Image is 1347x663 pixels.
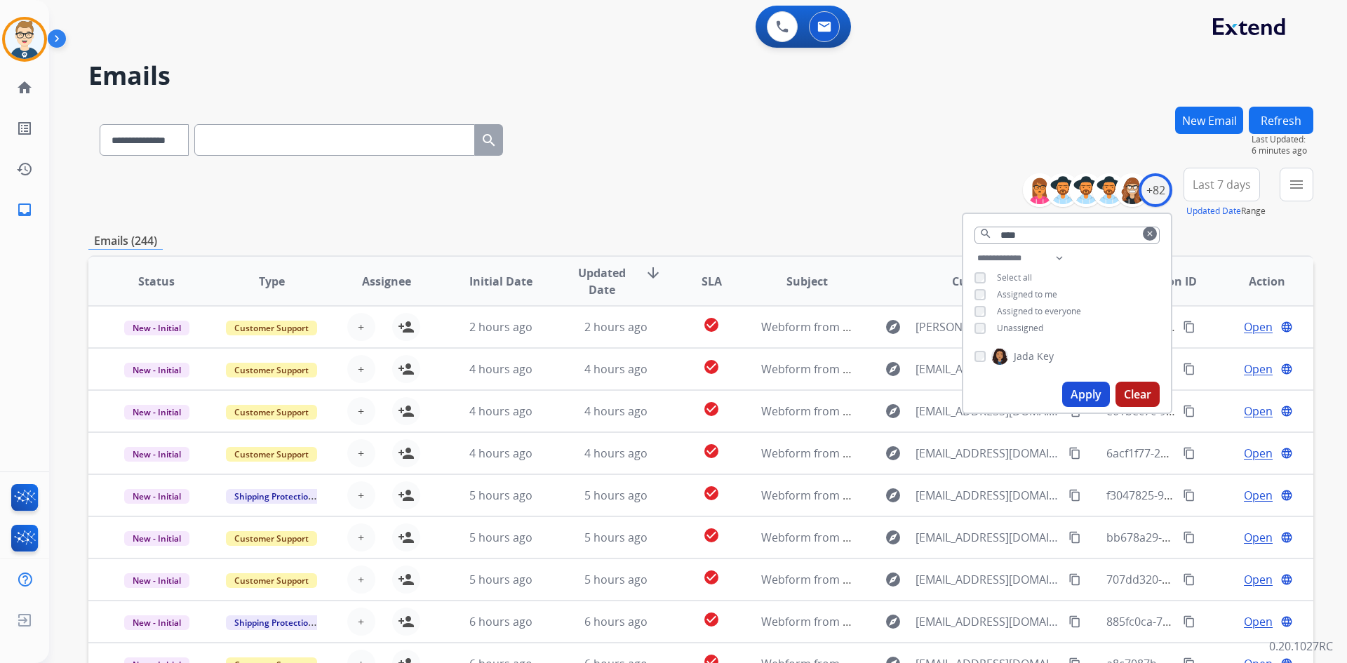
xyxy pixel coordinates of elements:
span: Last Updated: [1252,134,1313,145]
mat-icon: content_copy [1183,447,1195,460]
span: Customer Support [226,321,317,335]
button: + [347,565,375,594]
span: f3047825-9ab3-4489-9a73-93e811a3f589 [1106,488,1318,503]
mat-icon: person_add [398,571,415,588]
span: [EMAIL_ADDRESS][DOMAIN_NAME] [916,529,1060,546]
mat-icon: person_add [398,445,415,462]
mat-icon: language [1280,321,1293,333]
span: [EMAIL_ADDRESS][DOMAIN_NAME] [916,571,1060,588]
span: Customer Support [226,363,317,377]
mat-icon: person_add [398,361,415,377]
mat-icon: language [1280,573,1293,586]
span: [EMAIL_ADDRESS][DOMAIN_NAME] [916,487,1060,504]
mat-icon: check_circle [703,316,720,333]
th: Action [1198,257,1313,306]
mat-icon: language [1280,615,1293,628]
p: 0.20.1027RC [1269,638,1333,655]
mat-icon: person_add [398,403,415,420]
mat-icon: menu [1288,176,1305,193]
span: Webform from [EMAIL_ADDRESS][DOMAIN_NAME] on [DATE] [761,361,1079,377]
mat-icon: content_copy [1183,363,1195,375]
span: Assigned to everyone [997,305,1081,317]
button: Updated Date [1186,206,1241,217]
mat-icon: explore [885,487,902,504]
mat-icon: check_circle [703,443,720,460]
span: 5 hours ago [584,530,648,545]
span: + [358,445,364,462]
span: Status [138,273,175,290]
span: 885fc0ca-7064-4683-90f9-1e12a1f3efd2 [1106,614,1311,629]
button: Last 7 days [1184,168,1260,201]
mat-icon: content_copy [1183,405,1195,417]
mat-icon: arrow_downward [645,264,662,281]
mat-icon: check_circle [703,527,720,544]
span: Webform from [EMAIL_ADDRESS][DOMAIN_NAME] on [DATE] [761,530,1079,545]
mat-icon: person_add [398,319,415,335]
span: Shipping Protection [226,489,322,504]
span: Webform from [EMAIL_ADDRESS][DOMAIN_NAME] on [DATE] [761,446,1079,461]
span: Webform from [EMAIL_ADDRESS][DOMAIN_NAME] on [DATE] [761,403,1079,419]
span: Key [1037,349,1054,363]
button: + [347,397,375,425]
mat-icon: person_add [398,613,415,630]
span: New - Initial [124,615,189,630]
span: Range [1186,205,1266,217]
mat-icon: list_alt [16,120,33,137]
span: [EMAIL_ADDRESS][DOMAIN_NAME] [916,403,1060,420]
span: 6 hours ago [584,614,648,629]
span: Open [1244,529,1273,546]
span: 6 minutes ago [1252,145,1313,156]
mat-icon: content_copy [1183,531,1195,544]
span: New - Initial [124,489,189,504]
mat-icon: check_circle [703,611,720,628]
mat-icon: check_circle [703,401,720,417]
span: Assigned to me [997,288,1057,300]
span: 5 hours ago [469,530,532,545]
span: New - Initial [124,363,189,377]
button: + [347,313,375,341]
button: New Email [1175,107,1243,134]
mat-icon: search [481,132,497,149]
span: Open [1244,361,1273,377]
mat-icon: content_copy [1068,573,1081,586]
span: New - Initial [124,531,189,546]
span: + [358,487,364,504]
span: + [358,529,364,546]
span: 4 hours ago [584,403,648,419]
button: Clear [1115,382,1160,407]
button: + [347,523,375,551]
mat-icon: inbox [16,201,33,218]
button: + [347,481,375,509]
mat-icon: content_copy [1068,489,1081,502]
h2: Emails [88,62,1313,90]
img: avatar [5,20,44,59]
span: Webform from [EMAIL_ADDRESS][DOMAIN_NAME] on [DATE] [761,572,1079,587]
span: Open [1244,613,1273,630]
mat-icon: history [16,161,33,178]
mat-icon: language [1280,405,1293,417]
span: 5 hours ago [469,572,532,587]
span: New - Initial [124,321,189,335]
span: Last 7 days [1193,182,1251,187]
span: 2 hours ago [469,319,532,335]
mat-icon: language [1280,363,1293,375]
mat-icon: person_add [398,529,415,546]
span: Customer Support [226,573,317,588]
mat-icon: explore [885,529,902,546]
span: Customer Support [226,531,317,546]
button: Refresh [1249,107,1313,134]
mat-icon: content_copy [1068,447,1081,460]
mat-icon: explore [885,613,902,630]
mat-icon: content_copy [1183,321,1195,333]
mat-icon: language [1280,447,1293,460]
mat-icon: explore [885,403,902,420]
span: Open [1244,403,1273,420]
span: 4 hours ago [469,403,532,419]
span: Select all [997,272,1032,283]
span: Webform from [EMAIL_ADDRESS][DOMAIN_NAME] on [DATE] [761,614,1079,629]
span: + [358,571,364,588]
mat-icon: clear [1146,229,1154,238]
mat-icon: person_add [398,487,415,504]
span: SLA [702,273,722,290]
span: + [358,319,364,335]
